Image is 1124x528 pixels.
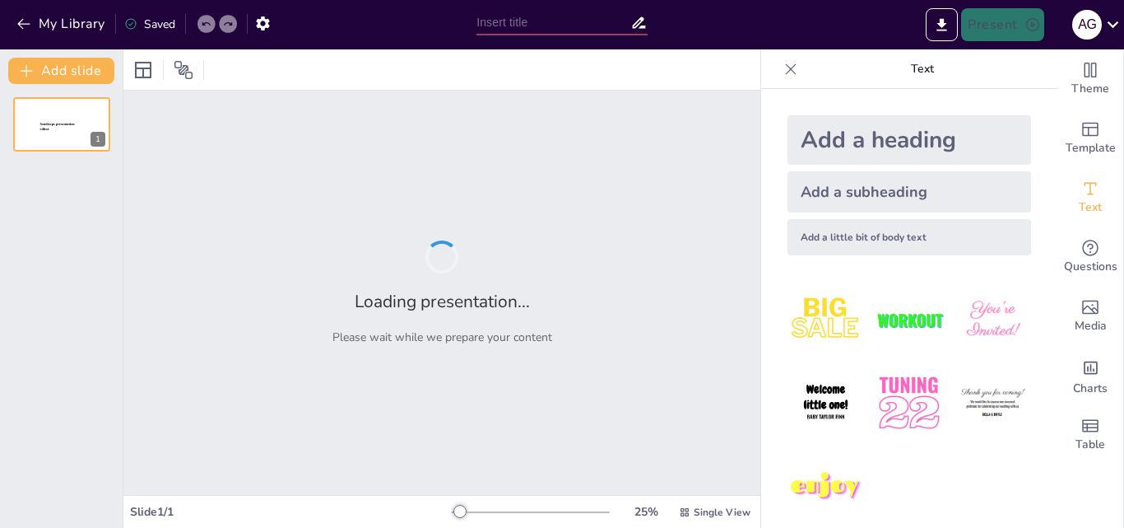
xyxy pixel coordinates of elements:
img: 1.jpeg [787,282,864,358]
span: Template [1066,139,1116,157]
span: Position [174,60,193,80]
span: Sendsteps presentation editor [40,123,75,132]
span: Single View [694,506,750,519]
div: Add a table [1057,405,1123,465]
span: Text [1079,199,1102,217]
span: Media [1075,317,1107,335]
div: Change the overall theme [1057,49,1123,109]
button: Present [961,8,1043,41]
span: Questions [1064,258,1117,276]
img: 3.jpeg [954,282,1031,358]
div: Add a subheading [787,171,1031,213]
img: 6.jpeg [954,365,1031,442]
div: Add ready made slides [1057,109,1123,168]
span: Charts [1073,380,1108,398]
div: Saved [124,16,175,32]
img: 7.jpeg [787,449,864,526]
span: Theme [1071,80,1109,98]
h2: Loading presentation... [355,290,530,313]
div: 25 % [626,504,666,520]
div: Add charts and graphs [1057,346,1123,405]
div: Get real-time input from your audience [1057,227,1123,287]
button: My Library [12,11,112,37]
button: Add slide [8,58,114,84]
img: 5.jpeg [871,365,947,442]
div: 1 [13,97,110,152]
p: Text [804,49,1041,89]
div: 1 [91,132,105,147]
div: Add a heading [787,115,1031,165]
img: 4.jpeg [787,365,864,442]
div: a g [1072,10,1102,40]
div: Slide 1 / 1 [130,504,452,520]
div: Add images, graphics, shapes or video [1057,287,1123,346]
img: 2.jpeg [871,282,947,358]
div: Add text boxes [1057,168,1123,227]
p: Please wait while we prepare your content [332,329,552,345]
div: Add a little bit of body text [787,219,1031,255]
div: Layout [130,57,156,83]
input: Insert title [476,11,630,35]
span: Table [1075,436,1105,454]
button: a g [1072,8,1102,41]
button: Export to PowerPoint [926,8,958,41]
